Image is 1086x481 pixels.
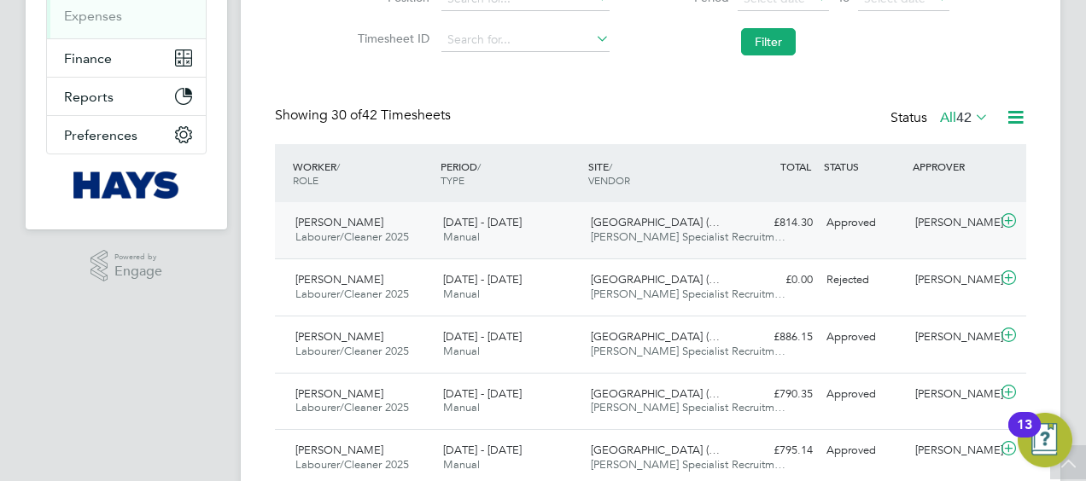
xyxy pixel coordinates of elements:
span: Finance [64,50,112,67]
span: Labourer/Cleaner 2025 [295,400,409,414]
span: Manual [443,457,480,472]
span: VENDOR [588,173,630,187]
img: hays-logo-retina.png [73,171,180,199]
div: Status [890,107,992,130]
span: [PERSON_NAME] [295,272,383,287]
span: 42 Timesheets [331,107,451,124]
span: 30 of [331,107,362,124]
span: [PERSON_NAME] Specialist Recruitm… [591,344,785,358]
span: Labourer/Cleaner 2025 [295,457,409,472]
div: [PERSON_NAME] [908,437,997,465]
div: £886.15 [731,323,820,351]
div: [PERSON_NAME] [908,323,997,351]
span: Engage [114,264,162,279]
button: Preferences [47,116,206,154]
span: [DATE] - [DATE] [443,329,522,344]
div: Approved [820,380,908,409]
span: Preferences [64,127,137,143]
span: [PERSON_NAME] [295,215,383,229]
div: £814.30 [731,209,820,237]
span: Powered by [114,250,162,264]
span: [DATE] - [DATE] [443,215,522,229]
div: £0.00 [731,266,820,294]
div: APPROVER [908,151,997,182]
span: [PERSON_NAME] Specialist Recruitm… [591,457,785,472]
div: 13 [1017,425,1032,447]
div: Rejected [820,266,908,294]
button: Open Resource Center, 13 new notifications [1018,413,1072,467]
div: £790.35 [731,380,820,409]
span: Manual [443,344,480,358]
div: [PERSON_NAME] [908,266,997,294]
div: STATUS [820,151,908,182]
span: [GEOGRAPHIC_DATA] (… [591,329,720,344]
span: Labourer/Cleaner 2025 [295,229,409,244]
div: PERIOD [436,151,584,195]
span: TYPE [441,173,464,187]
span: Labourer/Cleaner 2025 [295,287,409,301]
button: Filter [741,28,796,55]
span: [PERSON_NAME] [295,386,383,401]
span: [GEOGRAPHIC_DATA] (… [591,386,720,401]
span: Manual [443,400,480,414]
span: Manual [443,229,480,244]
div: Approved [820,323,908,351]
span: Manual [443,287,480,301]
span: [GEOGRAPHIC_DATA] (… [591,215,720,229]
span: [GEOGRAPHIC_DATA] (… [591,443,720,457]
label: All [940,109,989,126]
label: Timesheet ID [353,31,429,46]
div: Approved [820,209,908,237]
span: [PERSON_NAME] [295,329,383,344]
span: [DATE] - [DATE] [443,272,522,287]
span: [PERSON_NAME] Specialist Recruitm… [591,229,785,244]
div: SITE [584,151,732,195]
div: [PERSON_NAME] [908,380,997,409]
button: Reports [47,78,206,115]
a: Go to home page [46,171,207,199]
div: Approved [820,437,908,465]
div: Showing [275,107,454,125]
input: Search for... [441,28,610,52]
span: [PERSON_NAME] Specialist Recruitm… [591,287,785,301]
a: Expenses [64,8,122,24]
a: Powered byEngage [90,250,163,282]
div: WORKER [289,151,436,195]
span: / [477,159,481,173]
span: [PERSON_NAME] Specialist Recruitm… [591,400,785,414]
button: Finance [47,39,206,77]
span: TOTAL [780,159,811,173]
span: Labourer/Cleaner 2025 [295,344,409,358]
span: [PERSON_NAME] [295,443,383,457]
span: / [336,159,340,173]
div: [PERSON_NAME] [908,209,997,237]
div: £795.14 [731,437,820,465]
span: Reports [64,89,114,105]
span: 42 [956,109,972,126]
span: [GEOGRAPHIC_DATA] (… [591,272,720,287]
span: / [609,159,612,173]
span: ROLE [293,173,318,187]
span: [DATE] - [DATE] [443,443,522,457]
span: [DATE] - [DATE] [443,386,522,401]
